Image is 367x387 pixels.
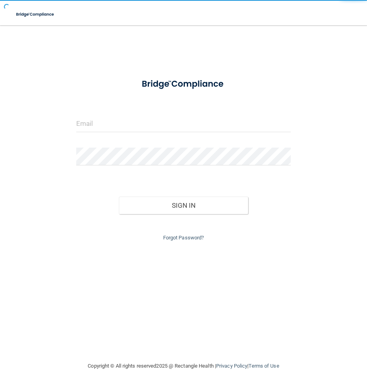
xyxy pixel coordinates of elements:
div: Copyright © All rights reserved 2025 @ Rectangle Health | | [40,353,328,379]
a: Terms of Use [248,363,279,369]
img: bridge_compliance_login_screen.278c3ca4.svg [12,6,59,23]
button: Sign In [119,197,248,214]
img: bridge_compliance_login_screen.278c3ca4.svg [133,73,234,95]
a: Privacy Policy [216,363,247,369]
input: Email [76,114,291,132]
a: Forgot Password? [163,235,204,241]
